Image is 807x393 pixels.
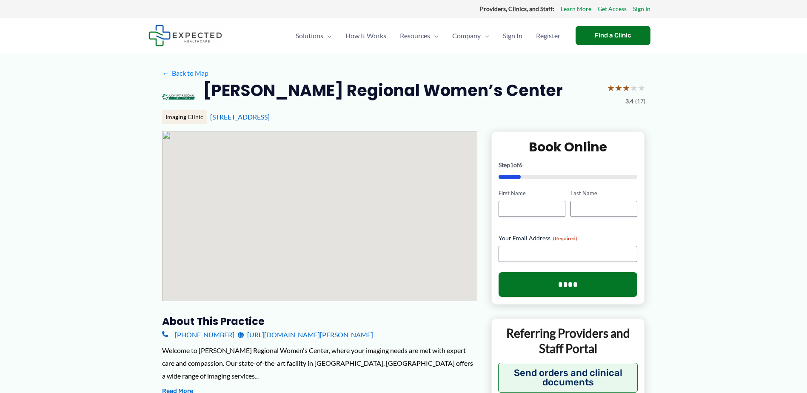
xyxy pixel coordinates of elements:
h2: [PERSON_NAME] Regional Women’s Center [203,80,563,101]
div: Welcome to [PERSON_NAME] Regional Women's Center, where your imaging needs are met with expert ca... [162,344,477,382]
a: Sign In [633,3,650,14]
span: 6 [519,161,522,168]
label: First Name [499,189,565,197]
p: Step of [499,162,638,168]
a: Learn More [561,3,591,14]
span: ★ [607,80,615,96]
p: Referring Providers and Staff Portal [498,325,638,356]
span: ★ [630,80,638,96]
a: [STREET_ADDRESS] [210,113,270,121]
a: Get Access [598,3,627,14]
a: ResourcesMenu Toggle [393,21,445,51]
nav: Primary Site Navigation [289,21,567,51]
a: [PHONE_NUMBER] [162,328,234,341]
a: Sign In [496,21,529,51]
span: Menu Toggle [481,21,489,51]
h3: About this practice [162,315,477,328]
a: SolutionsMenu Toggle [289,21,339,51]
span: (Required) [553,235,577,242]
a: Register [529,21,567,51]
span: ← [162,69,170,77]
label: Last Name [570,189,637,197]
span: (17) [635,96,645,107]
img: Expected Healthcare Logo - side, dark font, small [148,25,222,46]
a: [URL][DOMAIN_NAME][PERSON_NAME] [238,328,373,341]
div: Imaging Clinic [162,110,207,124]
a: CompanyMenu Toggle [445,21,496,51]
span: Menu Toggle [323,21,332,51]
span: ★ [622,80,630,96]
span: How It Works [345,21,386,51]
span: Menu Toggle [430,21,439,51]
span: Register [536,21,560,51]
strong: Providers, Clinics, and Staff: [480,5,554,12]
label: Your Email Address [499,234,638,242]
span: Resources [400,21,430,51]
a: ←Back to Map [162,67,208,80]
span: Solutions [296,21,323,51]
button: Send orders and clinical documents [498,363,638,393]
a: How It Works [339,21,393,51]
h2: Book Online [499,139,638,155]
span: 1 [510,161,513,168]
span: ★ [615,80,622,96]
span: ★ [638,80,645,96]
span: 3.4 [625,96,633,107]
span: Sign In [503,21,522,51]
span: Company [452,21,481,51]
a: Find a Clinic [576,26,650,45]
